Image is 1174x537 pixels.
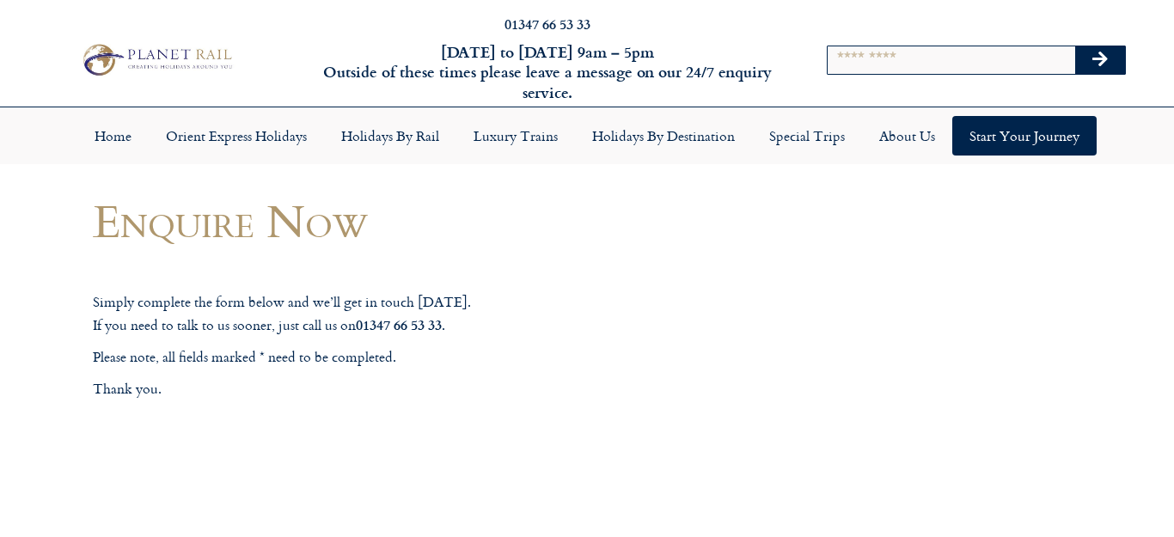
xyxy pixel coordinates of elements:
a: About Us [862,116,952,156]
p: Thank you. [93,378,737,400]
a: Home [77,116,149,156]
a: Orient Express Holidays [149,116,324,156]
p: Simply complete the form below and we’ll get in touch [DATE]. If you need to talk to us sooner, j... [93,291,737,336]
h1: Enquire Now [93,195,737,246]
button: Search [1075,46,1125,74]
a: Holidays by Destination [575,116,752,156]
h6: [DATE] to [DATE] 9am – 5pm Outside of these times please leave a message on our 24/7 enquiry serv... [317,42,778,102]
a: Holidays by Rail [324,116,456,156]
p: Please note, all fields marked * need to be completed. [93,346,737,369]
img: Planet Rail Train Holidays Logo [76,40,237,80]
a: Special Trips [752,116,862,156]
nav: Menu [9,116,1165,156]
a: Luxury Trains [456,116,575,156]
strong: 01347 66 53 33 [356,314,442,334]
a: 01347 66 53 33 [504,14,590,34]
a: Start your Journey [952,116,1097,156]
